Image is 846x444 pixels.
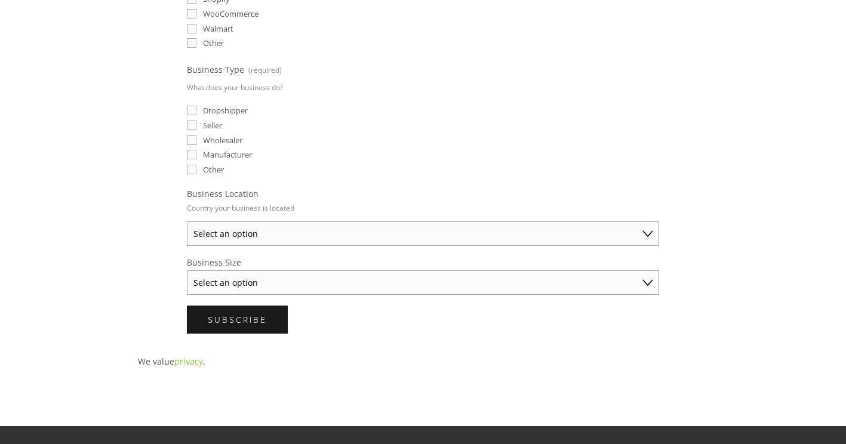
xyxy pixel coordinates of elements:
input: Other [187,165,196,174]
input: Other [187,38,196,48]
input: Seller [187,121,196,130]
select: Business Size [187,270,659,295]
span: Subscribe [208,314,267,325]
input: Walmart [187,24,196,33]
span: Business Type [187,64,244,75]
input: Dropshipper [187,106,196,115]
span: Other [203,38,224,48]
input: WooCommerce [187,9,196,18]
span: (required) [248,61,282,79]
input: Wholesaler [187,135,196,145]
span: WooCommerce [203,8,259,19]
p: What does your business do? [187,79,283,96]
span: Business Location [187,188,259,199]
span: Business Size [187,257,241,268]
span: Other [203,164,224,175]
span: Seller [203,120,222,131]
input: Manufacturer [187,150,196,159]
span: Dropshipper [203,105,248,116]
span: Wholesaler [203,135,242,146]
p: Country your business is located [187,199,294,217]
button: SubscribeSubscribe [187,306,288,334]
select: Business Location [187,221,659,246]
p: We value . [138,354,709,369]
a: privacy [174,356,203,367]
span: Walmart [203,23,233,34]
span: Manufacturer [203,149,252,160]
